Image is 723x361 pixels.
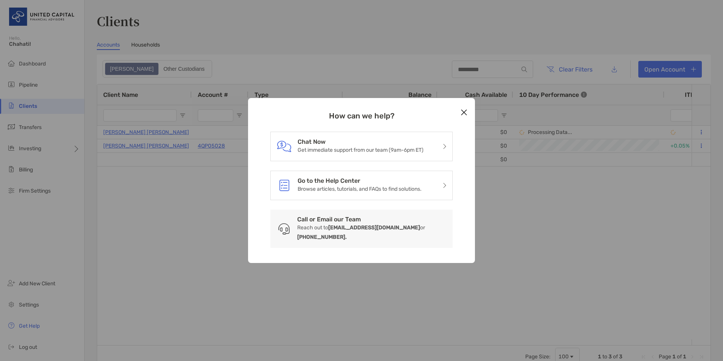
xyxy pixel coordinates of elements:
[298,184,422,194] p: Browse articles, tutorials, and FAQs to find solutions.
[298,138,424,145] h3: Chat Now
[298,177,422,194] a: Go to the Help CenterBrowse articles, tutorials, and FAQs to find solutions.
[270,111,453,120] h3: How can we help?
[297,234,347,240] b: [PHONE_NUMBER].
[328,224,420,231] b: [EMAIL_ADDRESS][DOMAIN_NAME]
[297,223,447,242] p: Reach out to or
[248,98,475,263] div: modal
[298,145,424,155] p: Get immediate support from our team (9am-6pm ET)
[298,177,422,184] h3: Go to the Help Center
[458,107,470,118] button: Close modal
[297,216,447,223] h3: Call or Email our Team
